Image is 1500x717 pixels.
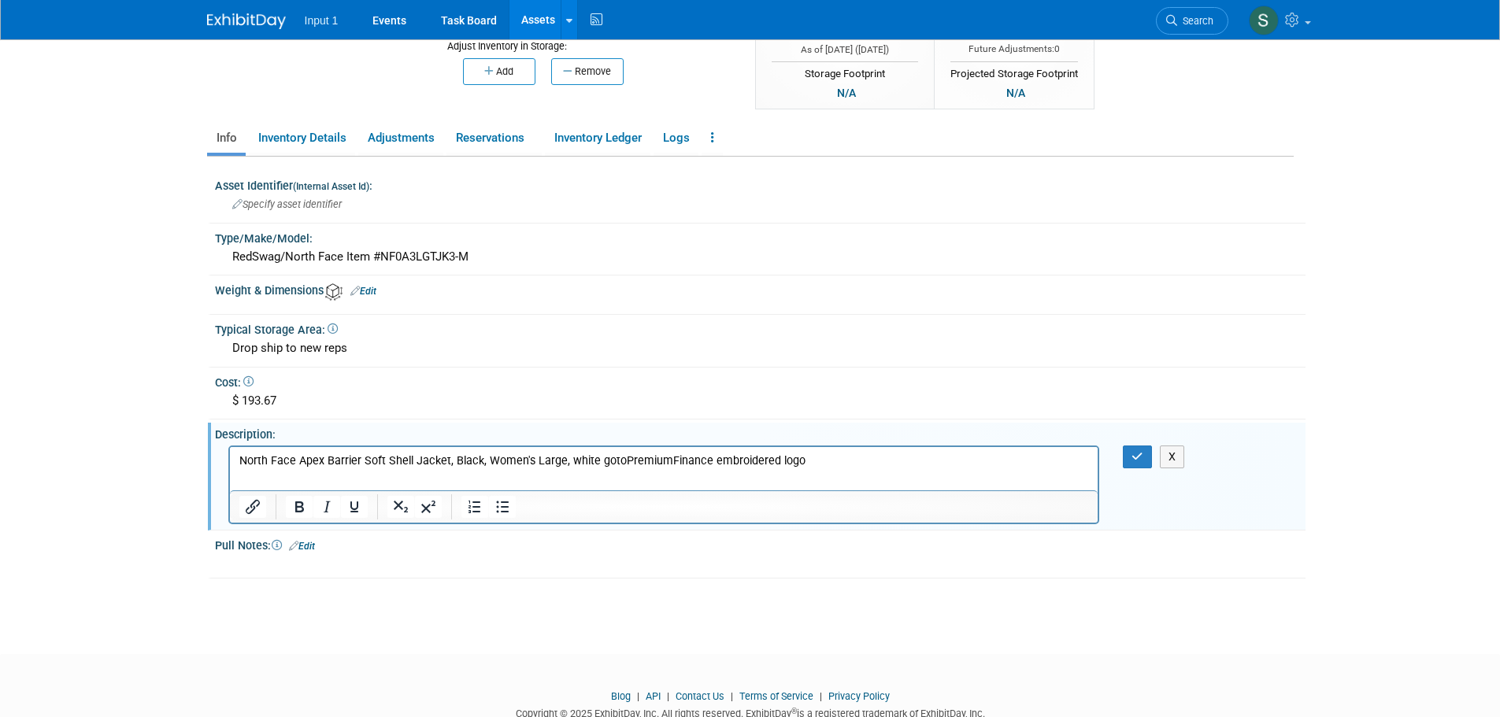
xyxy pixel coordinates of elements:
[215,534,1306,554] div: Pull Notes:
[461,496,488,518] button: Numbered list
[1177,15,1213,27] span: Search
[230,447,1098,490] iframe: Rich Text Area
[215,323,338,336] span: Typical Storage Area:
[215,174,1306,194] div: Asset Identifier :
[654,124,698,152] a: Logs
[463,58,535,85] button: Add
[1002,84,1030,102] div: N/A
[293,181,369,192] small: (Internal Asset Id)
[350,286,376,297] a: Edit
[313,496,340,518] button: Italic
[551,58,624,85] button: Remove
[676,690,724,702] a: Contact Us
[227,336,1294,360] div: Drop ship to new reps
[646,690,661,702] a: API
[341,496,368,518] button: Underline
[215,279,1306,300] div: Weight & Dimensions
[1054,43,1060,54] span: 0
[1160,445,1185,468] button: X
[950,61,1078,82] div: Projected Storage Footprint
[816,690,826,702] span: |
[727,690,737,702] span: |
[1156,7,1228,35] a: Search
[207,124,246,152] a: Info
[325,283,343,301] img: Asset Weight and Dimensions
[358,124,443,152] a: Adjustments
[489,496,516,518] button: Bullet list
[832,84,861,102] div: N/A
[249,124,355,152] a: Inventory Details
[446,124,542,152] a: Reservations
[227,389,1294,413] div: $ 193.67
[611,690,631,702] a: Blog
[289,541,315,552] a: Edit
[828,690,890,702] a: Privacy Policy
[387,496,414,518] button: Subscript
[739,690,813,702] a: Terms of Service
[239,496,266,518] button: Insert/edit link
[286,496,313,518] button: Bold
[447,28,732,54] div: Adjust Inventory in Storage:
[950,43,1078,56] div: Future Adjustments:
[772,43,918,57] div: As of [DATE] ( )
[207,13,286,29] img: ExhibitDay
[227,245,1294,269] div: RedSwag/North Face Item #NF0A3LGTJK3-M
[215,371,1306,390] div: Cost:
[633,690,643,702] span: |
[1249,6,1279,35] img: Susan Stout
[858,44,886,55] span: [DATE]
[545,124,650,152] a: Inventory Ledger
[772,61,918,82] div: Storage Footprint
[415,496,442,518] button: Superscript
[663,690,673,702] span: |
[215,227,1306,246] div: Type/Make/Model:
[305,14,339,27] span: Input 1
[232,198,342,210] span: Specify asset identifier
[791,707,797,715] sup: ®
[215,423,1306,442] div: Description:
